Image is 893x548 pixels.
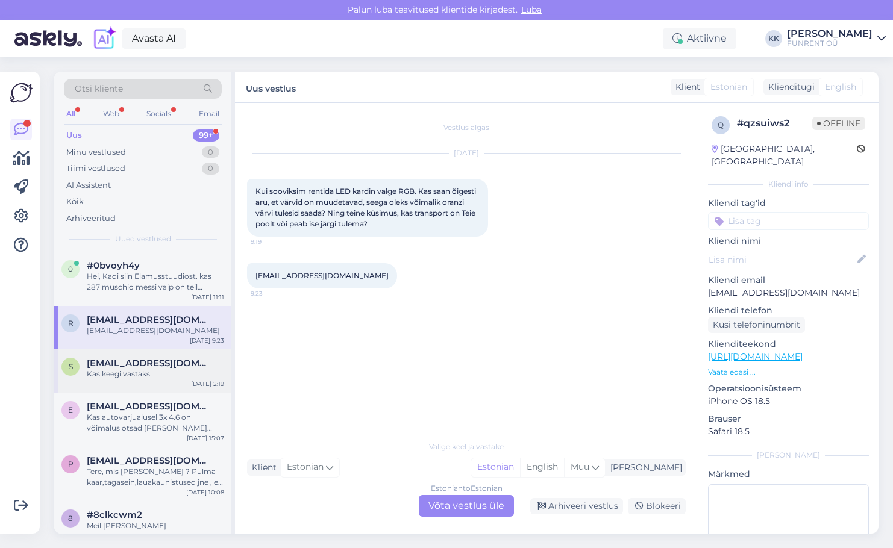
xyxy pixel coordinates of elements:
p: Märkmed [708,468,869,481]
span: s [69,362,73,371]
div: All [64,106,78,122]
span: #0bvoyh4y [87,260,140,271]
div: Tiimi vestlused [66,163,125,175]
div: [DATE] 15:07 [187,434,224,443]
div: Tere, mis [PERSON_NAME] ? Pulma kaar,tagasein,lauakaunistused jne , ei leia [DEMOGRAPHIC_DATA] [87,466,224,488]
div: [DATE] 9:23 [190,336,224,345]
div: Klient [671,81,700,93]
span: 8 [68,514,73,523]
div: Meil [PERSON_NAME] [PERSON_NAME] mis mõõtmetega on ADJ kokkupandav [PERSON_NAME]. Täpsemalt mis o... [87,520,224,542]
p: Brauser [708,413,869,425]
span: E [68,405,73,414]
div: English [520,458,564,476]
span: palopsonkaidi@gmail.com [87,455,212,466]
div: Email [196,106,222,122]
div: KK [765,30,782,47]
div: Socials [144,106,174,122]
span: soomea@hot.ee [87,358,212,369]
div: AI Assistent [66,179,111,191]
div: Hei, Kadi siin Elamusstuudiost. kas 287 muschio messi vaip on teil [GEOGRAPHIC_DATA] olemas? vaja... [87,271,224,293]
div: 99+ [193,129,219,142]
div: [GEOGRAPHIC_DATA], [GEOGRAPHIC_DATA] [712,143,857,168]
span: Otsi kliente [75,83,123,95]
span: 9:23 [251,289,296,298]
p: [EMAIL_ADDRESS][DOMAIN_NAME] [708,287,869,299]
p: Safari 18.5 [708,425,869,438]
span: Muu [571,461,589,472]
div: [DATE] 2:19 [191,379,224,388]
p: Klienditeekond [708,338,869,350]
div: Estonian [471,458,520,476]
div: [DATE] [247,148,686,158]
p: Kliendi telefon [708,304,869,317]
img: Askly Logo [10,81,33,104]
span: 0 [68,264,73,273]
span: q [718,120,724,129]
div: Klienditugi [763,81,815,93]
div: Uus [66,129,82,142]
span: Offline [812,117,865,130]
span: raidveeepp@gmail.com [87,314,212,325]
div: 0 [202,146,219,158]
div: FUNRENT OÜ [787,39,873,48]
div: [PERSON_NAME] [787,29,873,39]
div: Valige keel ja vastake [247,441,686,452]
span: p [68,459,74,469]
img: explore-ai [92,26,117,51]
a: [URL][DOMAIN_NAME] [708,351,803,362]
p: Kliendi nimi [708,235,869,248]
a: [PERSON_NAME]FUNRENT OÜ [787,29,886,48]
label: Uus vestlus [246,79,296,95]
p: Kliendi tag'id [708,197,869,210]
span: English [825,81,856,93]
div: Minu vestlused [66,146,126,158]
span: #8clkcwm2 [87,509,142,520]
div: Kliendi info [708,179,869,190]
a: Avasta AI [122,28,186,49]
input: Lisa nimi [709,253,855,266]
p: Kliendi email [708,274,869,287]
div: Arhiveeritud [66,213,116,225]
div: Vestlus algas [247,122,686,133]
span: Ergoselgis228@msn.com [87,401,212,412]
div: [PERSON_NAME] [708,450,869,461]
div: Küsi telefoninumbrit [708,317,805,333]
div: [EMAIL_ADDRESS][DOMAIN_NAME] [87,325,224,336]
div: Web [101,106,122,122]
span: Estonian [710,81,747,93]
div: [DATE] 10:08 [186,488,224,497]
p: Operatsioonisüsteem [708,382,869,395]
div: Klient [247,461,277,474]
p: iPhone OS 18.5 [708,395,869,408]
a: [EMAIL_ADDRESS][DOMAIN_NAME] [255,271,389,280]
div: # qzsuiws2 [737,116,812,131]
div: Blokeeri [628,498,686,514]
div: [DATE] 11:11 [191,293,224,302]
div: Kas keegi vastaks [87,369,224,379]
div: Aktiivne [663,28,736,49]
span: Kui sooviksim rentida LED kardin valge RGB. Kas saan õigesti aru, et värvid on muudetavad, seega ... [255,187,478,228]
div: [PERSON_NAME] [606,461,682,474]
span: r [68,319,74,328]
div: 0 [202,163,219,175]
span: Uued vestlused [115,234,171,244]
div: Estonian to Estonian [431,483,503,494]
span: Luba [518,4,545,15]
div: Kõik [66,196,84,208]
div: Võta vestlus üle [419,495,514,517]
input: Lisa tag [708,212,869,230]
div: Kas autovarjualusel 3x 4.6 on võimalus otsad [PERSON_NAME] panna. [87,412,224,434]
span: 9:19 [251,237,296,246]
div: Arhiveeri vestlus [530,498,623,514]
span: Estonian [287,461,324,474]
p: Vaata edasi ... [708,367,869,378]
